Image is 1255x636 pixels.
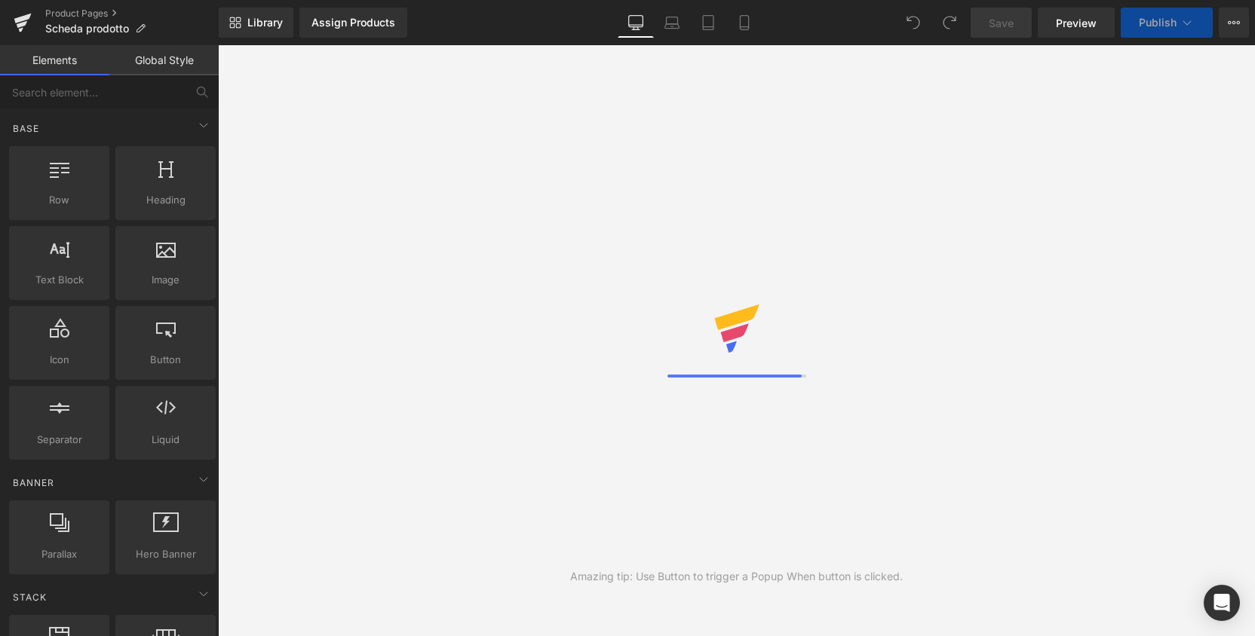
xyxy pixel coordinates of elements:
span: Icon [14,352,105,368]
span: Banner [11,475,56,490]
span: Button [120,352,211,368]
span: Text Block [14,272,105,288]
div: Amazing tip: Use Button to trigger a Popup When button is clicked. [570,568,903,585]
span: Base [11,121,41,136]
span: Image [120,272,211,288]
span: Liquid [120,432,211,448]
button: Redo [934,8,965,38]
span: Separator [14,432,105,448]
span: Scheda prodotto [45,23,129,35]
a: Mobile [726,8,763,38]
span: Publish [1139,17,1177,29]
button: Undo [898,8,928,38]
a: Tablet [690,8,726,38]
a: New Library [219,8,293,38]
a: Laptop [654,8,690,38]
span: Row [14,192,105,208]
span: Stack [11,590,48,604]
button: Publish [1121,8,1213,38]
span: Preview [1056,15,1097,31]
a: Global Style [109,45,219,75]
span: Library [247,16,283,29]
span: Heading [120,192,211,208]
span: Parallax [14,546,105,562]
div: Open Intercom Messenger [1204,585,1240,621]
a: Product Pages [45,8,219,20]
div: Assign Products [311,17,395,29]
span: Save [989,15,1014,31]
button: More [1219,8,1249,38]
span: Hero Banner [120,546,211,562]
a: Desktop [618,8,654,38]
a: Preview [1038,8,1115,38]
